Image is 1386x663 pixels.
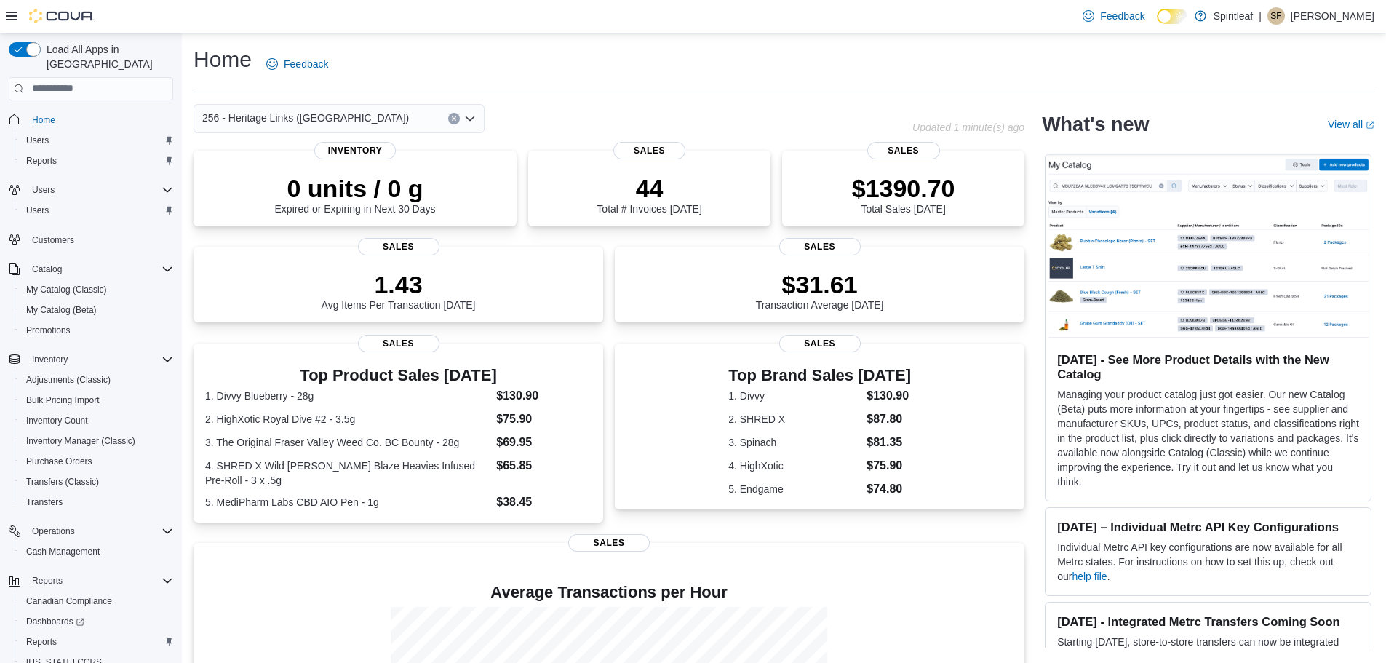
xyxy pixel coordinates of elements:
a: Feedback [1077,1,1150,31]
span: Promotions [26,325,71,336]
span: Purchase Orders [20,453,173,470]
span: Sales [779,335,861,352]
a: View allExternal link [1328,119,1374,130]
span: My Catalog (Classic) [20,281,173,298]
dt: 3. The Original Fraser Valley Weed Co. BC Bounty - 28g [205,435,490,450]
a: help file [1072,571,1107,582]
dd: $130.90 [496,387,592,405]
span: My Catalog (Classic) [26,284,107,295]
dt: 1. Divvy Blueberry - 28g [205,389,490,403]
span: Transfers [20,493,173,511]
span: Reports [20,152,173,170]
a: Bulk Pricing Import [20,392,105,409]
h3: [DATE] - Integrated Metrc Transfers Coming Soon [1057,614,1359,629]
span: Cash Management [20,543,173,560]
p: 44 [597,174,701,203]
span: Dark Mode [1157,24,1158,25]
button: My Catalog (Classic) [15,279,179,300]
button: Cash Management [15,541,179,562]
span: Sales [613,142,686,159]
span: Customers [26,231,173,249]
button: Catalog [26,261,68,278]
p: [PERSON_NAME] [1291,7,1374,25]
span: Users [26,205,49,216]
span: Catalog [32,263,62,275]
span: Adjustments (Classic) [20,371,173,389]
div: Sara F [1267,7,1285,25]
span: Operations [32,525,75,537]
div: Transaction Average [DATE] [756,270,884,311]
dt: 2. HighXotic Royal Dive #2 - 3.5g [205,412,490,426]
span: Reports [26,155,57,167]
a: Inventory Count [20,412,94,429]
span: Home [26,111,173,129]
span: Catalog [26,261,173,278]
dd: $65.85 [496,457,592,475]
button: Operations [26,523,81,540]
button: Users [26,181,60,199]
dd: $87.80 [867,410,911,428]
span: Inventory [32,354,68,365]
span: Feedback [1100,9,1144,23]
span: Reports [26,572,173,589]
div: Total Sales [DATE] [852,174,955,215]
h3: Top Brand Sales [DATE] [728,367,911,384]
button: Adjustments (Classic) [15,370,179,390]
h4: Average Transactions per Hour [205,584,1013,601]
input: Dark Mode [1157,9,1187,24]
span: Inventory Count [20,412,173,429]
span: Inventory [26,351,173,368]
a: Canadian Compliance [20,592,118,610]
button: Canadian Compliance [15,591,179,611]
span: Customers [32,234,74,246]
span: Canadian Compliance [20,592,173,610]
button: Operations [3,521,179,541]
button: Open list of options [464,113,476,124]
button: Users [15,200,179,221]
span: Inventory Manager (Classic) [20,432,173,450]
button: Home [3,109,179,130]
button: Reports [15,632,179,652]
p: Spiritleaf [1214,7,1253,25]
a: Dashboards [15,611,179,632]
dt: 5. MediPharm Labs CBD AIO Pen - 1g [205,495,490,509]
button: Clear input [448,113,460,124]
a: Promotions [20,322,76,339]
p: | [1259,7,1262,25]
a: My Catalog (Beta) [20,301,103,319]
span: Load All Apps in [GEOGRAPHIC_DATA] [41,42,173,71]
button: Transfers (Classic) [15,472,179,492]
span: Bulk Pricing Import [26,394,100,406]
span: Feedback [284,57,328,71]
a: Feedback [260,49,334,79]
p: $31.61 [756,270,884,299]
a: Purchase Orders [20,453,98,470]
p: 0 units / 0 g [275,174,436,203]
a: My Catalog (Classic) [20,281,113,298]
a: Transfers [20,493,68,511]
h3: [DATE] - See More Product Details with the New Catalog [1057,352,1359,381]
dd: $74.80 [867,480,911,498]
button: Purchase Orders [15,451,179,472]
button: Customers [3,229,179,250]
a: Reports [20,633,63,651]
a: Users [20,132,55,149]
p: 1.43 [322,270,476,299]
span: Promotions [20,322,173,339]
button: Inventory [3,349,179,370]
a: Adjustments (Classic) [20,371,116,389]
span: Bulk Pricing Import [20,392,173,409]
span: Transfers (Classic) [26,476,99,488]
dt: 1. Divvy [728,389,861,403]
span: Users [32,184,55,196]
dt: 4. SHRED X Wild [PERSON_NAME] Blaze Heavies Infused Pre-Roll - 3 x .5g [205,458,490,488]
span: Inventory Manager (Classic) [26,435,135,447]
span: Home [32,114,55,126]
a: Cash Management [20,543,105,560]
a: Inventory Manager (Classic) [20,432,141,450]
span: Reports [20,633,173,651]
h3: Top Product Sales [DATE] [205,367,592,384]
a: Users [20,202,55,219]
span: 256 - Heritage Links ([GEOGRAPHIC_DATA]) [202,109,409,127]
dd: $38.45 [496,493,592,511]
